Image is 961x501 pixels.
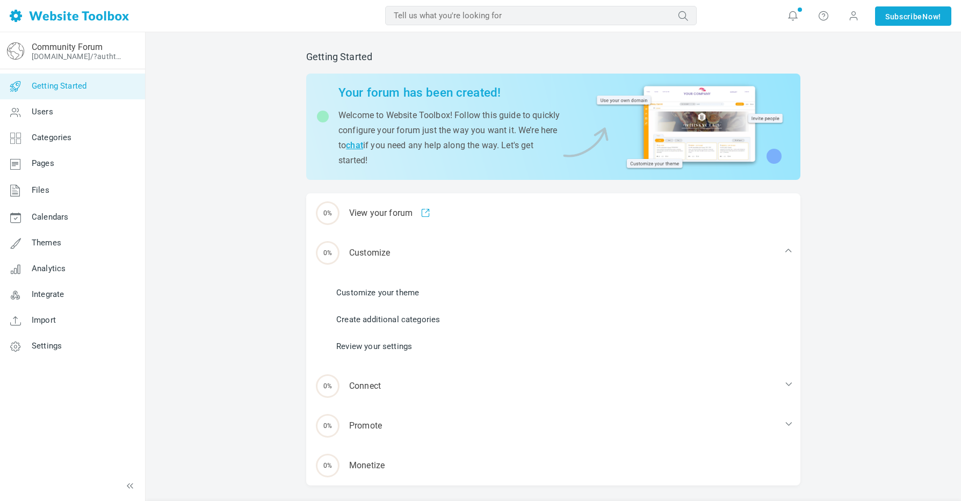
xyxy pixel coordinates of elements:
[32,158,54,168] span: Pages
[306,193,800,233] div: View your forum
[316,241,339,265] span: 0%
[306,406,800,446] div: Promote
[316,414,339,438] span: 0%
[32,315,56,325] span: Import
[32,341,62,351] span: Settings
[32,52,125,61] a: [DOMAIN_NAME]/?authtoken=02c04421e91b874d4bc391bcdc750365&rememberMe=1
[32,289,64,299] span: Integrate
[32,81,86,91] span: Getting Started
[385,6,697,25] input: Tell us what you're looking for
[338,85,560,100] h2: Your forum has been created!
[32,264,66,273] span: Analytics
[32,42,103,52] a: Community Forum
[338,108,560,168] p: Welcome to Website Toolbox! Follow this guide to quickly configure your forum just the way you wa...
[306,366,800,406] div: Connect
[306,51,800,63] h2: Getting Started
[316,201,339,225] span: 0%
[306,446,800,485] div: Monetize
[336,287,419,299] a: Customize your theme
[316,374,339,398] span: 0%
[306,193,800,233] a: 0% View your forum
[306,233,800,273] div: Customize
[336,340,412,352] a: Review your settings
[875,6,951,26] a: SubscribeNow!
[316,454,339,477] span: 0%
[922,11,941,23] span: Now!
[7,42,24,60] img: globe-icon.png
[32,133,72,142] span: Categories
[32,212,68,222] span: Calendars
[32,238,61,248] span: Themes
[306,446,800,485] a: 0% Monetize
[32,107,53,117] span: Users
[336,314,440,325] a: Create additional categories
[346,140,363,150] a: chat
[32,185,49,195] span: Files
